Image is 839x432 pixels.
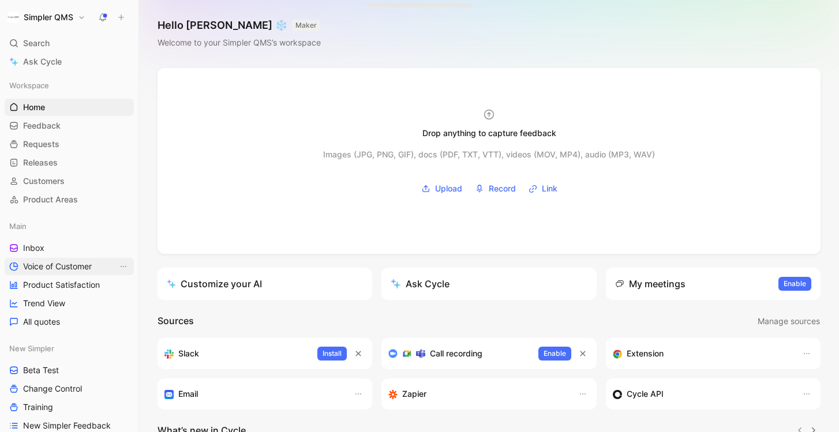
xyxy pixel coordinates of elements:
a: Ask Cycle [5,53,134,70]
div: Capture feedback from anywhere on the web [613,347,791,360]
div: Capture feedback from thousands of sources with Zapier (survey results, recordings, sheets, etc). [388,387,566,401]
button: View actions [118,261,129,272]
span: Trend View [23,298,65,309]
a: Trend View [5,295,134,312]
div: Welcome to your Simpler QMS’s workspace [158,36,321,50]
span: Releases [23,157,58,168]
h3: Extension [627,347,664,360]
h2: Sources [158,314,194,329]
span: All quotes [23,316,60,328]
span: Ask Cycle [23,55,62,69]
h3: Email [178,387,198,401]
span: Record [489,182,516,196]
span: Workspace [9,80,49,91]
span: Enable [544,348,566,359]
a: Customers [5,172,134,190]
a: Change Control [5,380,134,397]
span: Product Satisfaction [23,279,100,291]
h1: Simpler QMS [24,12,73,22]
a: Beta Test [5,362,134,379]
h3: Call recording [430,347,482,360]
span: Install [323,348,342,359]
span: Inbox [23,242,44,254]
div: MainInboxVoice of CustomerView actionsProduct SatisfactionTrend ViewAll quotes [5,217,134,330]
div: Search [5,35,134,52]
span: Upload [435,182,462,196]
div: My meetings [615,277,686,291]
span: Training [23,401,53,413]
span: Manage sources [758,314,820,328]
div: Images (JPG, PNG, GIF), docs (PDF, TXT, VTT), videos (MOV, MP4), audio (MP3, WAV) [323,148,655,161]
div: Ask Cycle [391,277,450,291]
a: Product Satisfaction [5,276,134,294]
a: Requests [5,136,134,153]
h3: Slack [178,347,199,360]
span: Feedback [23,120,61,132]
span: Change Control [23,383,82,395]
a: Product Areas [5,191,134,208]
div: Drop anything to capture feedback [422,126,556,140]
a: Training [5,399,134,416]
span: Beta Test [23,365,59,376]
span: Customers [23,175,65,187]
h3: Zapier [402,387,426,401]
div: Customize your AI [167,277,262,291]
div: Sync your customers, send feedback and get updates in Slack [164,347,308,360]
button: Enable [778,277,811,291]
div: Record & transcribe meetings from Zoom, Meet & Teams. [388,347,529,360]
a: Customize your AI [158,268,372,300]
button: MAKER [292,20,320,31]
div: New Simpler [5,340,134,357]
button: Install [317,347,347,360]
img: Simpler QMS [8,12,19,23]
button: Record [471,180,520,197]
button: Upload [417,180,466,197]
h3: Cycle API [627,387,664,401]
a: All quotes [5,313,134,330]
button: Enable [538,347,571,360]
a: Inbox [5,239,134,257]
button: Ask Cycle [381,268,596,300]
a: Home [5,99,134,116]
button: Simpler QMSSimpler QMS [5,9,88,25]
div: Sync customers & send feedback from custom sources. Get inspired by our favorite use case [613,387,791,401]
a: Voice of CustomerView actions [5,258,134,275]
h1: Hello [PERSON_NAME] ❄️ [158,18,321,32]
span: Requests [23,138,59,150]
span: New Simpler [9,343,54,354]
span: Enable [784,278,806,290]
span: Product Areas [23,194,78,205]
span: Link [542,182,557,196]
a: Feedback [5,117,134,134]
button: Link [525,180,561,197]
button: Manage sources [757,314,821,329]
span: Main [9,220,27,232]
div: Workspace [5,77,134,94]
a: Releases [5,154,134,171]
div: Forward emails to your feedback inbox [164,387,342,401]
span: Search [23,36,50,50]
div: Main [5,217,134,235]
span: New Simpler Feedback [23,420,111,431]
span: Voice of Customer [23,261,92,272]
span: Home [23,102,45,113]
